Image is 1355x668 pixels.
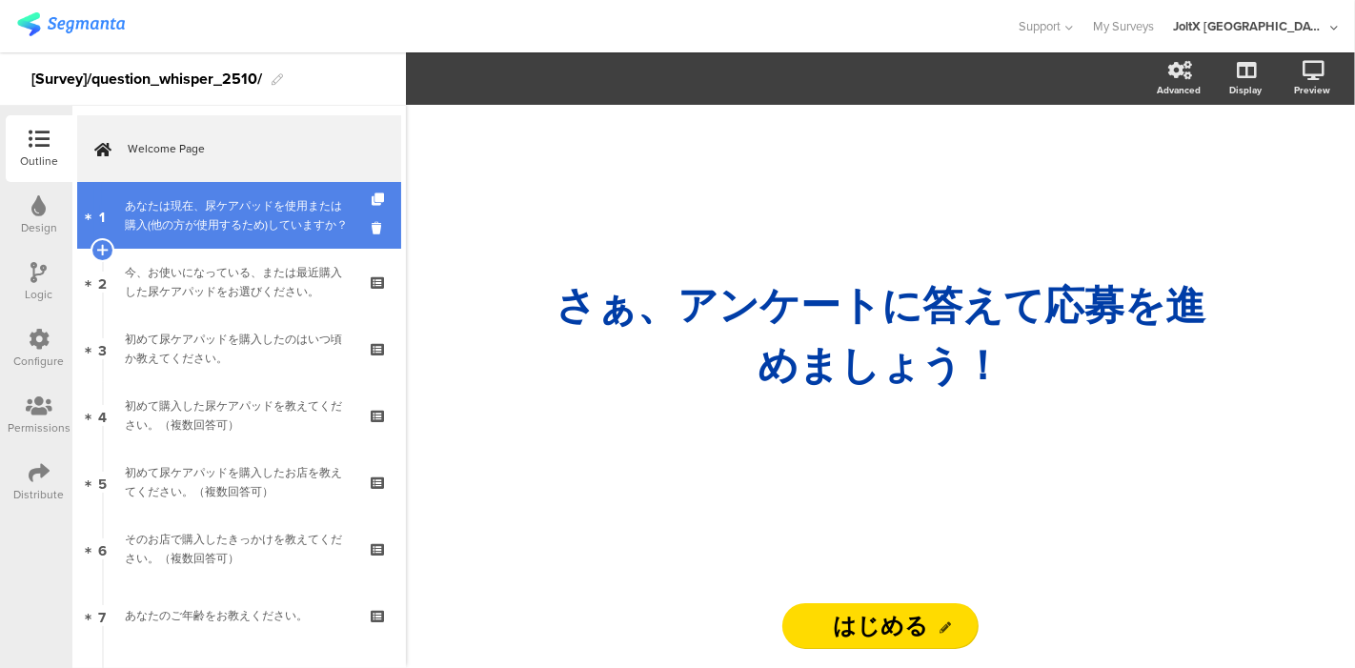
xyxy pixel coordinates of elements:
[77,449,401,516] a: 5 初めて尿ケアパッドを購入したお店を教えてください。（複数回答可）
[20,152,58,170] div: Outline
[556,280,1205,390] strong: さぁ、ア ンケートに答えて応募を進めましょう！
[98,338,107,359] span: 3
[77,382,401,449] a: 4 初めて購入した尿ケアパッドを教えてください。（複数回答可）
[14,353,65,370] div: Configure
[125,330,353,368] div: 初めて尿ケアパッドを購入したのはいつ頃か教えてください。
[8,419,71,436] div: Permissions
[100,205,106,226] span: 1
[125,396,353,435] div: 初めて購入した尿ケアパッドを教えてください。（複数回答可）
[77,115,401,182] a: Welcome Page
[1020,17,1062,35] span: Support
[77,315,401,382] a: 3 初めて尿ケアパッドを購入したのはいつ頃か教えてください。
[14,486,65,503] div: Distribute
[26,286,53,303] div: Logic
[17,12,125,36] img: segmanta logo
[1229,83,1262,97] div: Display
[31,64,262,94] div: [Survey]/question_whisper_2510/
[128,139,372,158] span: Welcome Page
[372,193,388,206] i: Duplicate
[98,405,107,426] span: 4
[782,603,979,649] input: Start
[125,530,353,568] div: そのお店で購入したきっかけを教えてください。（複数回答可）
[99,605,107,626] span: 7
[77,582,401,649] a: 7 あなたのご年齢をお教えください。
[1294,83,1330,97] div: Preview
[98,538,107,559] span: 6
[125,263,353,301] div: 今、お使いになっている、または最近購入した尿ケアパッドをお選びください。
[125,463,353,501] div: 初めて尿ケアパッドを購入したお店を教えてください。（複数回答可）
[1157,83,1201,97] div: Advanced
[125,606,353,625] div: あなたのご年齢をお教えください。
[1173,17,1325,35] div: JoltX [GEOGRAPHIC_DATA]
[77,516,401,582] a: 6 そのお店で購入したきっかけを教えてください。（複数回答可）
[98,272,107,293] span: 2
[98,472,107,493] span: 5
[372,219,388,237] i: Delete
[125,196,353,234] div: あなたは現在、尿ケアパッドを使用または購入(他の方が使用するため)していますか？
[77,182,401,249] a: 1 あなたは現在、尿ケアパッドを使用または購入(他の方が使用するため)していますか？
[21,219,57,236] div: Design
[77,249,401,315] a: 2 今、お使いになっている、または最近購入した尿ケアパッドをお選びください。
